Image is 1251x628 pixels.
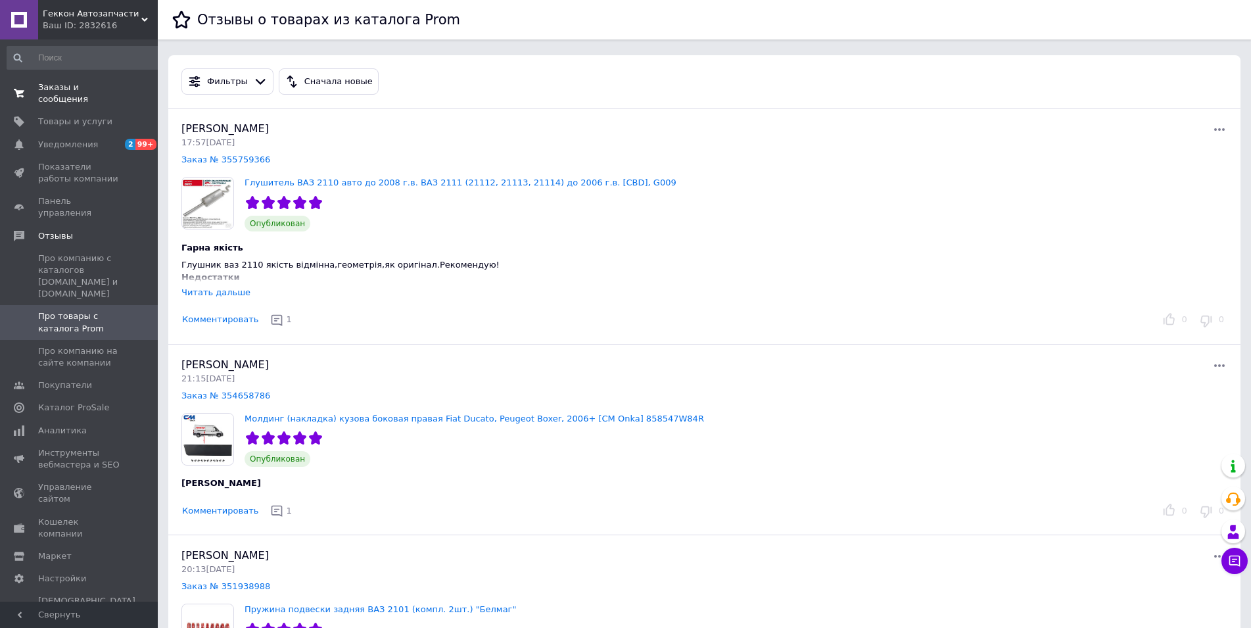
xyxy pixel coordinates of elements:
span: Гарна якість [181,243,243,253]
span: 2 [125,139,135,150]
span: Панель управления [38,195,122,219]
img: Молдинг (накладка) кузова боковая правая Fiat Ducato, Peugeot Boxer, 2006+ [СМ Onka] 858547W84R [182,414,233,465]
span: Настройки [38,573,86,585]
span: 1 [286,314,291,324]
h1: Отзывы о товарах из каталога Prom [197,12,460,28]
span: Про товары с каталога Prom [38,310,122,334]
a: Заказ № 351938988 [181,581,270,591]
span: Заказы и сообщения [38,82,122,105]
span: Кошелек компании [38,516,122,540]
span: [PERSON_NAME] [181,478,261,488]
a: Заказ № 355759366 [181,155,270,164]
span: Глушник ваз 2110 якість відмінна,геометрія,як оригінал.Рекомендую! [181,260,500,270]
div: Ваш ID: 2832616 [43,20,158,32]
span: 17:57[DATE] [181,137,235,147]
div: Читать дальше [181,287,250,297]
span: [PERSON_NAME] [181,549,269,562]
a: Глушитель ВАЗ 2110 авто до 2008 г.в. ВАЗ 2111 (21112, 21113, 21114) до 2006 г.в. [CBD], G009 [245,178,676,187]
span: Покупатели [38,379,92,391]
span: Аналитика [38,425,87,437]
input: Поиск [7,46,162,70]
span: Недостатки [181,272,240,282]
button: Фильтры [181,68,273,95]
span: 21:15[DATE] [181,374,235,383]
button: Комментировать [181,504,259,518]
span: 99+ [135,139,157,150]
button: 1 [267,310,297,330]
div: Сначала новые [302,75,375,89]
span: Инструменты вебмастера и SEO [38,447,122,471]
button: 1 [267,501,297,521]
a: Пружина подвески задняя ВАЗ 2101 (компл. 2шт.) "Белмаг" [245,604,516,614]
span: 20:13[DATE] [181,564,235,574]
span: Управление сайтом [38,481,122,505]
span: Геккон Автозапчасти [43,8,141,20]
span: Товары и услуги [38,116,112,128]
span: [PERSON_NAME] [181,358,269,371]
span: [PERSON_NAME] [181,122,269,135]
span: Отзывы [38,230,73,242]
span: Уведомления [38,139,98,151]
button: Комментировать [181,313,259,327]
a: Молдинг (накладка) кузова боковая правая Fiat Ducato, Peugeot Boxer, 2006+ [СМ Onka] 858547W84R [245,414,704,423]
span: Каталог ProSale [38,402,109,414]
div: Фильтры [204,75,250,89]
span: Про компанию на сайте компании [38,345,122,369]
img: Глушитель ВАЗ 2110 авто до 2008 г.в. ВАЗ 2111 (21112, 21113, 21114) до 2006 г.в. [CBD], G009 [182,178,233,229]
button: Чат с покупателем [1221,548,1248,574]
button: Сначала новые [279,68,379,95]
span: Про компанию с каталогов [DOMAIN_NAME] и [DOMAIN_NAME] [38,253,122,301]
span: Показатели работы компании [38,161,122,185]
span: Маркет [38,550,72,562]
span: Опубликован [245,216,310,231]
span: 1 [286,506,291,516]
a: Заказ № 354658786 [181,391,270,400]
span: Опубликован [245,451,310,467]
